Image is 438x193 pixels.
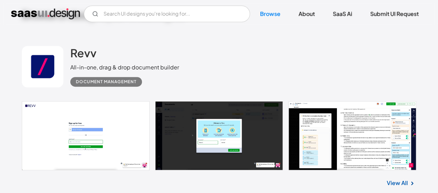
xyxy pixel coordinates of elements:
form: Email Form [84,6,250,22]
a: View All [387,179,408,187]
a: home [11,8,80,19]
a: Revv [70,46,97,63]
input: Search UI designs you're looking for... [84,6,250,22]
div: Document Management [76,78,136,86]
a: About [290,6,323,21]
a: Browse [252,6,289,21]
a: Submit UI Request [362,6,427,21]
a: SaaS Ai [324,6,360,21]
div: All-in-one, drag & drop document builder [70,63,179,71]
h2: Revv [70,46,97,60]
